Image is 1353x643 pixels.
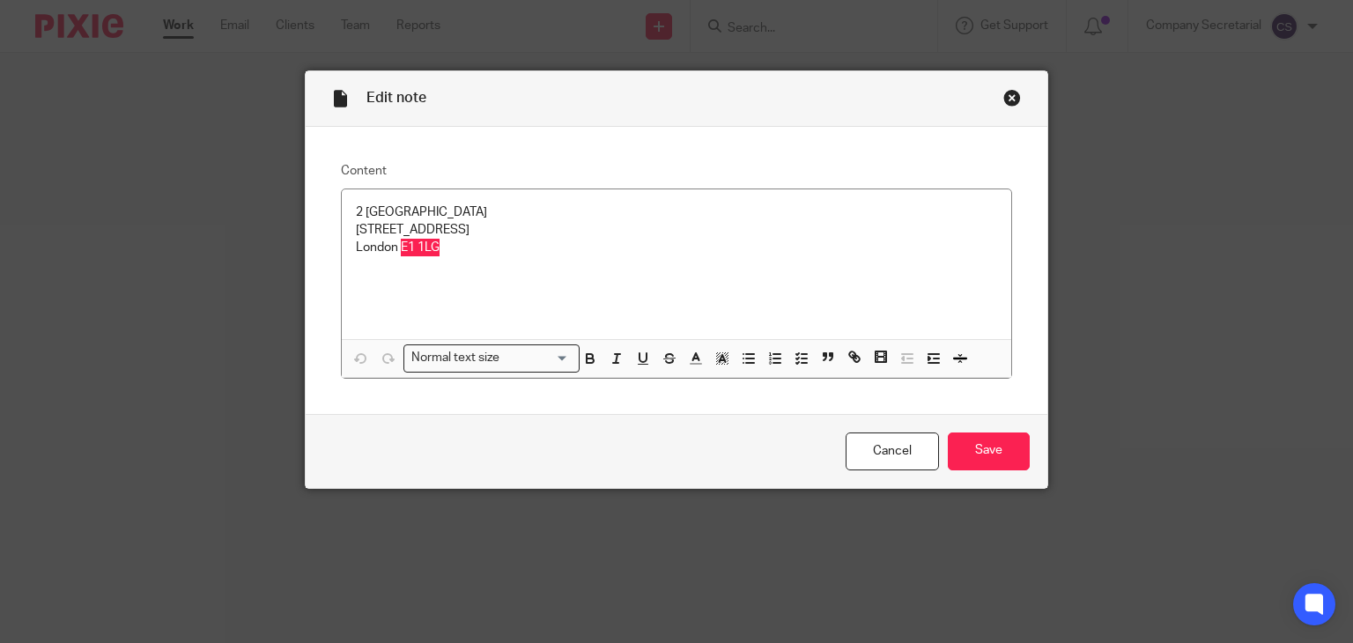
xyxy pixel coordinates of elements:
div: Search for option [403,344,580,372]
span: Normal text size [408,349,504,367]
span: Edit note [366,91,426,105]
p: 2 [GEOGRAPHIC_DATA] [356,203,998,221]
input: Save [948,432,1030,470]
p: London E1 1LG [356,239,998,256]
a: Cancel [846,432,939,470]
label: Content [341,162,1013,180]
div: Close this dialog window [1003,89,1021,107]
p: [STREET_ADDRESS] [356,221,998,239]
input: Search for option [506,349,569,367]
